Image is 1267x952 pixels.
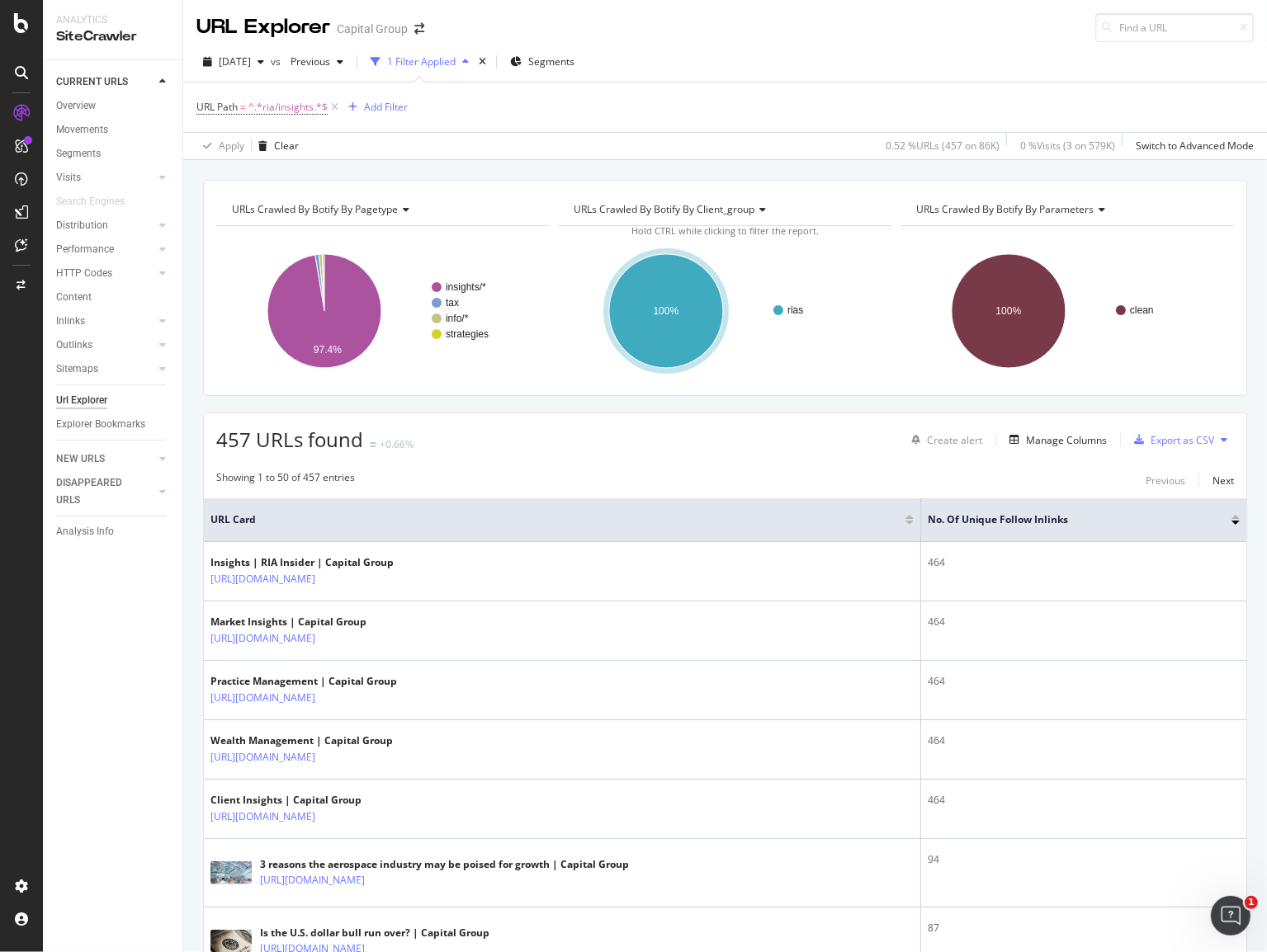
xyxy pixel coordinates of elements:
[56,392,107,409] div: Url Explorer
[56,450,105,468] div: NEW URLS
[1213,470,1234,490] button: Next
[928,793,1240,808] div: 464
[387,54,456,68] div: 1 Filter Applied
[475,54,489,70] div: times
[928,921,1240,936] div: 87
[916,202,1094,216] span: URLs Crawled By Botify By parameters
[905,427,982,453] button: Create alert
[56,361,154,378] a: Sitemaps
[56,265,154,282] a: HTTP Codes
[446,281,486,293] text: insights/*
[271,54,284,68] span: vs
[56,523,114,540] div: Analysis Info
[314,344,342,356] text: 97.4%
[928,615,1240,629] div: 464
[913,196,1219,223] h4: URLs Crawled By Botify By parameters
[56,241,154,258] a: Performance
[574,202,754,216] span: URLs Crawled By Botify By client_group
[446,328,489,340] text: strategies
[503,49,581,75] button: Segments
[1146,470,1185,490] button: Previous
[380,437,414,451] div: +0.66%
[56,169,81,186] div: Visits
[1211,896,1250,936] iframe: Intercom live chat
[248,96,328,119] span: ^.*ria/insights.*$
[364,49,475,75] button: 1 Filter Applied
[56,289,92,306] div: Content
[928,555,1240,570] div: 464
[56,145,101,163] div: Segments
[928,852,1240,867] div: 94
[337,21,408,37] div: Capital Group
[370,442,376,447] img: Equal
[284,54,330,68] span: Previous
[210,861,252,884] img: main image
[216,426,363,453] span: 457 URLs found
[886,139,1000,153] div: 0.52 % URLs ( 457 on 86K )
[219,54,251,68] span: 2025 Aug. 29th
[56,121,108,139] div: Movements
[56,241,114,258] div: Performance
[56,217,154,234] a: Distribution
[56,13,169,27] div: Analytics
[196,100,238,114] span: URL Path
[56,361,98,378] div: Sitemaps
[56,337,92,354] div: Outlinks
[1146,474,1185,488] div: Previous
[274,139,299,153] div: Clear
[570,196,877,223] h4: URLs Crawled By Botify By client_group
[342,97,408,117] button: Add Filter
[1151,433,1214,447] div: Export as CSV
[56,169,154,186] a: Visits
[56,313,154,330] a: Inlinks
[558,239,887,383] svg: A chart.
[56,416,145,433] div: Explorer Bookmarks
[216,239,546,383] div: A chart.
[928,733,1240,748] div: 464
[210,615,387,629] div: Market Insights | Capital Group
[414,23,424,35] div: arrow-right-arrow-left
[56,217,108,234] div: Distribution
[240,100,246,114] span: =
[260,857,629,872] div: 3 reasons the aerospace industry may be poised for growth | Capital Group
[210,630,315,647] a: [URL][DOMAIN_NAME]
[56,27,169,46] div: SiteCrawler
[56,392,171,409] a: Url Explorer
[56,450,154,468] a: NEW URLS
[210,749,315,766] a: [URL][DOMAIN_NAME]
[56,313,85,330] div: Inlinks
[56,73,154,91] a: CURRENT URLS
[995,305,1021,317] text: 100%
[260,926,489,940] div: Is the U.S. dollar bull run over? | Capital Group
[654,305,679,317] text: 100%
[1095,13,1254,42] input: Find a URL
[210,512,901,527] span: URL Card
[927,433,982,447] div: Create alert
[196,49,271,75] button: [DATE]
[216,470,355,490] div: Showing 1 to 50 of 457 entries
[56,193,141,210] a: Search Engines
[1003,430,1107,450] button: Manage Columns
[56,289,171,306] a: Content
[1136,139,1254,153] div: Switch to Advanced Mode
[901,239,1230,383] svg: A chart.
[210,733,393,748] div: Wealth Management | Capital Group
[56,416,171,433] a: Explorer Bookmarks
[210,690,315,706] a: [URL][DOMAIN_NAME]
[252,133,299,159] button: Clear
[229,196,535,223] h4: URLs Crawled By Botify By pagetype
[210,793,387,808] div: Client Insights | Capital Group
[210,571,315,587] a: [URL][DOMAIN_NAME]
[56,474,139,509] div: DISAPPEARED URLS
[56,97,171,115] a: Overview
[1130,304,1154,316] text: clean
[210,674,397,689] div: Practice Management | Capital Group
[56,97,96,115] div: Overview
[364,100,408,114] div: Add Filter
[528,54,574,68] span: Segments
[1245,896,1258,909] span: 1
[260,872,365,888] a: [URL][DOMAIN_NAME]
[56,265,112,282] div: HTTP Codes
